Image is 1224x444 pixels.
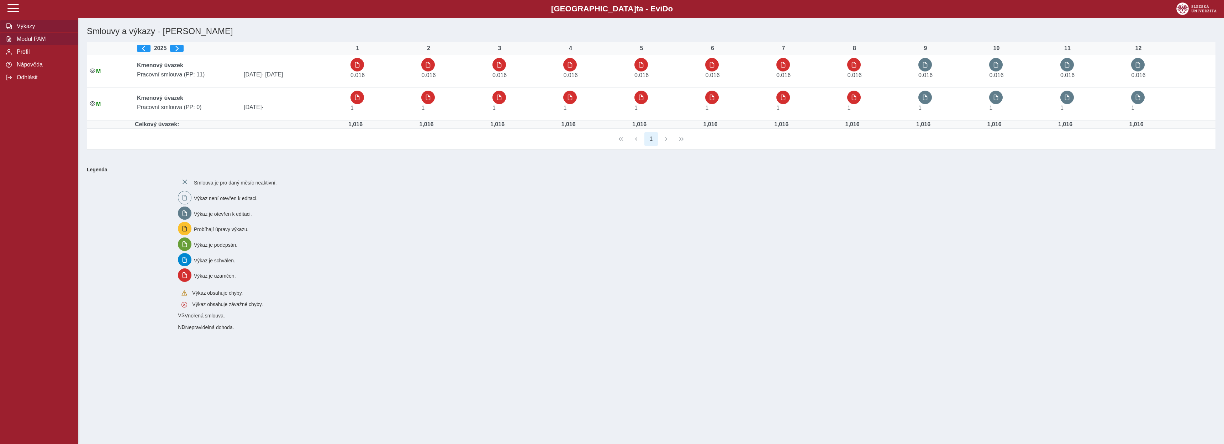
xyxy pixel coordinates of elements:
[668,4,673,13] span: o
[178,324,185,330] span: Smlouva vnořená do kmene
[644,132,658,146] button: 1
[703,121,717,128] div: Úvazek : 8,128 h / den. 40,64 h / týden.
[705,72,719,78] span: Úvazek : 0,128 h / den. 0,64 h / týden.
[563,105,566,111] span: Úvazek : 8 h / den. 40 h / týden.
[185,325,234,330] span: Nepravidelná dohoda.
[634,72,649,78] span: Úvazek : 0,128 h / den. 0,64 h / týden.
[192,301,263,307] span: Výkaz obsahuje závažné chyby.
[84,164,1213,175] b: Legenda
[632,121,647,128] div: Úvazek : 8,128 h / den. 40,64 h / týden.
[776,45,791,52] div: 7
[262,104,263,110] span: -
[194,211,252,216] span: Výkaz je otevřen k editaci.
[1129,121,1143,128] div: Úvazek : 8,128 h / den. 40,64 h / týden.
[137,95,183,101] b: Kmenový úvazek
[194,226,248,232] span: Probíhají úpravy výkazu.
[262,71,283,77] span: - [DATE]
[15,61,72,68] span: Nápověda
[845,121,859,128] div: Úvazek : 8,128 h / den. 40,64 h / týden.
[15,74,72,81] span: Odhlásit
[1060,72,1075,78] span: Úvazek : 0,128 h / den. 0,64 h / týden.
[194,180,277,186] span: Smlouva je pro daný měsíc neaktivní.
[1058,121,1072,128] div: Úvazek : 8,128 h / den. 40,64 h / týden.
[989,72,1003,78] span: Úvazek : 0,128 h / den. 0,64 h / týden.
[847,105,850,111] span: Úvazek : 8 h / den. 40 h / týden.
[421,72,436,78] span: Úvazek : 0,128 h / den. 0,64 h / týden.
[241,104,348,111] span: [DATE]
[15,23,72,30] span: Výkazy
[194,242,237,248] span: Výkaz je podepsán.
[774,121,788,128] div: Úvazek : 8,128 h / den. 40,64 h / týden.
[15,36,72,42] span: Modul PAM
[987,121,1001,128] div: Úvazek : 8,128 h / den. 40,64 h / týden.
[1131,105,1134,111] span: Úvazek : 8 h / den. 40 h / týden.
[634,45,649,52] div: 5
[178,312,185,318] span: Smlouva vnořená do kmene
[705,45,719,52] div: 6
[636,4,639,13] span: t
[561,121,575,128] div: Úvazek : 8,128 h / den. 40,64 h / týden.
[96,101,101,107] span: Údaje souhlasí s údaji v Magionu
[241,71,348,78] span: [DATE]
[918,45,933,52] div: 9
[492,105,496,111] span: Úvazek : 8 h / den. 40 h / týden.
[192,290,243,296] span: Výkaz obsahuje chyby.
[194,273,236,279] span: Výkaz je uzamčen.
[84,23,1029,39] h1: Smlouvy a výkazy - [PERSON_NAME]
[90,101,95,106] i: Smlouva je aktivní
[1060,105,1064,111] span: Úvazek : 8 h / den. 40 h / týden.
[847,45,861,52] div: 8
[421,105,424,111] span: Úvazek : 8 h / den. 40 h / týden.
[1060,45,1075,52] div: 11
[15,49,72,55] span: Profil
[989,45,1003,52] div: 10
[1176,2,1217,15] img: logo_web_su.png
[90,68,95,74] i: Smlouva je aktivní
[134,71,241,78] span: Pracovní smlouva (PP: 11)
[21,4,1203,14] b: [GEOGRAPHIC_DATA] a - Evi
[421,45,436,52] div: 2
[194,257,235,263] span: Výkaz je schválen.
[1131,72,1145,78] span: Úvazek : 0,128 h / den. 0,64 h / týden.
[96,68,101,74] span: Údaje souhlasí s údaji v Magionu
[916,121,930,128] div: Úvazek : 8,128 h / den. 40,64 h / týden.
[847,72,861,78] span: Úvazek : 0,128 h / den. 0,64 h / týden.
[350,45,365,52] div: 1
[185,313,225,319] span: Vnořená smlouva.
[776,105,780,111] span: Úvazek : 8 h / den. 40 h / týden.
[137,45,345,52] div: 2025
[492,45,507,52] div: 3
[918,72,933,78] span: Úvazek : 0,128 h / den. 0,64 h / týden.
[1131,45,1145,52] div: 12
[705,105,708,111] span: Úvazek : 8 h / den. 40 h / týden.
[918,105,922,111] span: Úvazek : 8 h / den. 40 h / týden.
[137,62,183,68] b: Kmenový úvazek
[134,121,348,129] td: Celkový úvazek:
[348,121,363,128] div: Úvazek : 8,128 h / den. 40,64 h / týden.
[350,72,365,78] span: Úvazek : 0,128 h / den. 0,64 h / týden.
[134,104,241,111] span: Pracovní smlouva (PP: 0)
[350,105,354,111] span: Úvazek : 8 h / den. 40 h / týden.
[492,72,507,78] span: Úvazek : 0,128 h / den. 0,64 h / týden.
[634,105,638,111] span: Úvazek : 8 h / den. 40 h / týden.
[490,121,505,128] div: Úvazek : 8,128 h / den. 40,64 h / týden.
[563,45,577,52] div: 4
[419,121,433,128] div: Úvazek : 8,128 h / den. 40,64 h / týden.
[194,196,258,201] span: Výkaz není otevřen k editaci.
[989,105,992,111] span: Úvazek : 8 h / den. 40 h / týden.
[563,72,577,78] span: Úvazek : 0,128 h / den. 0,64 h / týden.
[776,72,791,78] span: Úvazek : 0,128 h / den. 0,64 h / týden.
[662,4,668,13] span: D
